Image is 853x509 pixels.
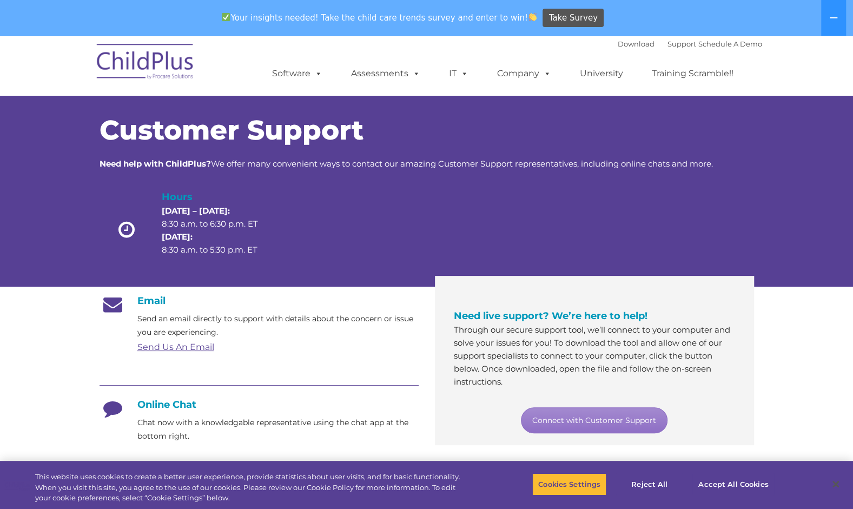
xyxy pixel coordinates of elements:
[618,39,654,48] a: Download
[137,416,419,443] p: Chat now with a knowledgable representative using the chat app at the bottom right.
[222,13,230,21] img: ✅
[261,63,333,84] a: Software
[486,63,562,84] a: Company
[438,63,479,84] a: IT
[100,158,713,169] span: We offer many convenient ways to contact our amazing Customer Support representatives, including ...
[162,189,276,204] h4: Hours
[162,206,230,216] strong: [DATE] – [DATE]:
[217,7,541,28] span: Your insights needed! Take the child care trends survey and enter to win!
[543,9,604,28] a: Take Survey
[667,39,696,48] a: Support
[616,473,683,495] button: Reject All
[549,9,598,28] span: Take Survey
[91,36,200,90] img: ChildPlus by Procare Solutions
[454,323,735,388] p: Through our secure support tool, we’ll connect to your computer and solve your issues for you! To...
[340,63,431,84] a: Assessments
[162,232,193,242] strong: [DATE]:
[618,39,762,48] font: |
[698,39,762,48] a: Schedule A Demo
[137,312,419,339] p: Send an email directly to support with details about the concern or issue you are experiencing.
[532,473,606,495] button: Cookies Settings
[100,114,363,147] span: Customer Support
[162,204,276,256] p: 8:30 a.m. to 6:30 p.m. ET 8:30 a.m. to 5:30 p.m. ET
[692,473,774,495] button: Accept All Cookies
[824,472,848,496] button: Close
[521,407,667,433] a: Connect with Customer Support
[100,399,419,411] h4: Online Chat
[100,158,211,169] strong: Need help with ChildPlus?
[35,472,469,504] div: This website uses cookies to create a better user experience, provide statistics about user visit...
[569,63,634,84] a: University
[528,13,537,21] img: 👏
[641,63,744,84] a: Training Scramble!!
[137,342,214,352] a: Send Us An Email
[100,295,419,307] h4: Email
[454,310,647,322] span: Need live support? We’re here to help!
